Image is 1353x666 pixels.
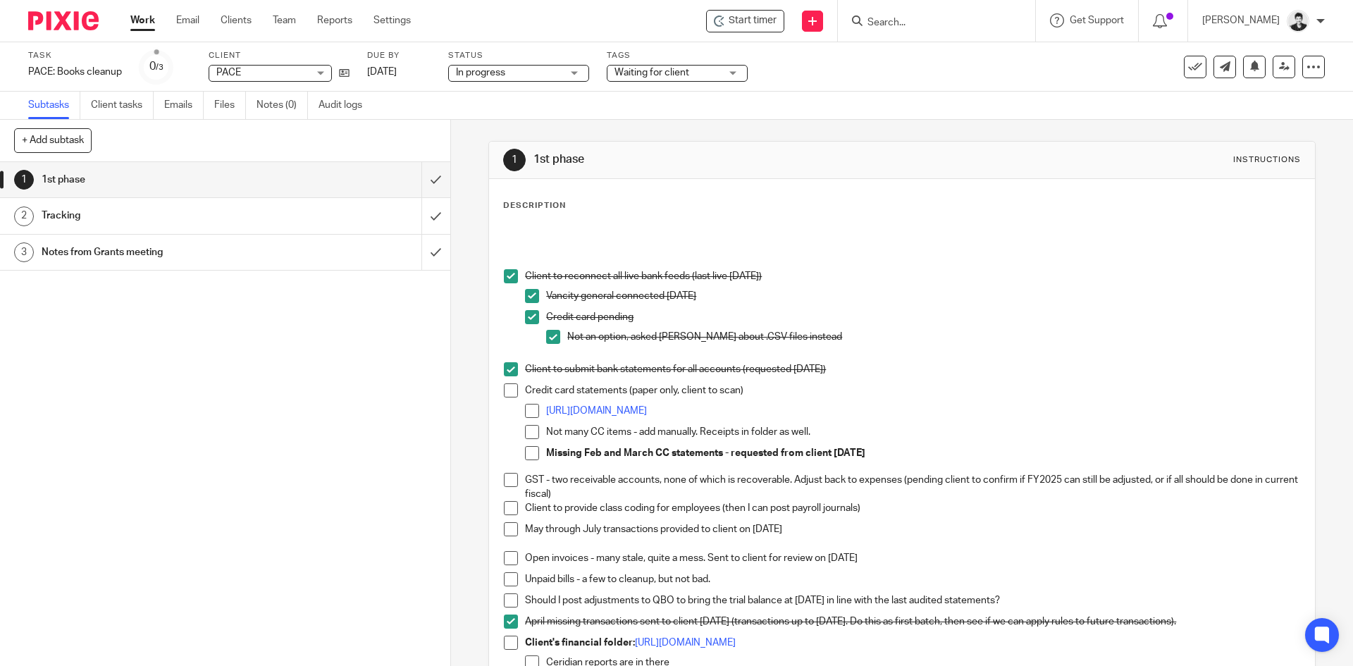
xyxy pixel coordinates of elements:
a: [URL][DOMAIN_NAME] [546,406,647,416]
img: squarehead.jpg [1287,10,1309,32]
div: Instructions [1233,154,1301,166]
p: Client to reconnect all live bank feeds (last live [DATE]) [525,269,1299,283]
button: + Add subtask [14,128,92,152]
div: PACE: Books cleanup [28,65,122,79]
span: Start timer [729,13,777,28]
h1: Tracking [42,205,285,226]
p: Not an option, asked [PERSON_NAME] about .CSV files instead [567,330,1299,344]
strong: Client's financial folder: [525,638,635,648]
a: [URL][DOMAIN_NAME] [635,638,736,648]
div: 0 [149,58,163,75]
h1: Notes from Grants meeting [42,242,285,263]
p: Client to provide class coding for employees (then I can post payroll journals) [525,501,1299,515]
p: Credit card statements (paper only, client to scan) [525,383,1299,397]
a: Team [273,13,296,27]
strong: Missing Feb and March CC statements - requested from client [DATE] [546,448,865,458]
a: Client tasks [91,92,154,119]
a: Work [130,13,155,27]
label: Tags [607,50,748,61]
p: May through July transactions provided to client on [DATE] [525,522,1299,536]
div: 2 [14,206,34,226]
a: Reports [317,13,352,27]
p: Should I post adjustments to QBO to bring the trial balance at [DATE] in line with the last audit... [525,593,1299,608]
a: Notes (0) [257,92,308,119]
p: Unpaid bills - a few to cleanup, but not bad. [525,572,1299,586]
p: Not many CC items - add manually. Receipts in folder as well. [546,425,1299,439]
label: Client [209,50,350,61]
h1: 1st phase [533,152,932,167]
input: Search [866,17,993,30]
a: Clients [221,13,252,27]
p: Client to submit bank statements for all accounts (requested [DATE]) [525,362,1299,376]
h1: 1st phase [42,169,285,190]
span: Waiting for client [614,68,689,78]
p: GST - two receivable accounts, none of which is recoverable. Adjust back to expenses (pending cli... [525,473,1299,502]
p: Credit card pending [546,310,1299,324]
a: Subtasks [28,92,80,119]
label: Task [28,50,122,61]
img: Pixie [28,11,99,30]
div: PACE - PACE: Books cleanup [706,10,784,32]
div: 3 [14,242,34,262]
a: Email [176,13,199,27]
p: April missing transactions sent to client [DATE] (transactions up to [DATE]. Do this as first bat... [525,615,1299,629]
div: 1 [503,149,526,171]
p: [PERSON_NAME] [1202,13,1280,27]
p: Description [503,200,566,211]
a: Audit logs [319,92,373,119]
small: /3 [156,63,163,71]
span: PACE [216,68,241,78]
span: Get Support [1070,16,1124,25]
span: In progress [456,68,505,78]
label: Status [448,50,589,61]
div: 1 [14,170,34,190]
label: Due by [367,50,431,61]
p: Open invoices - many stale, quite a mess. Sent to client for review on [DATE] [525,551,1299,565]
span: [DATE] [367,67,397,77]
a: Emails [164,92,204,119]
a: Files [214,92,246,119]
a: Settings [373,13,411,27]
p: Vancity general connected [DATE] [546,289,1299,303]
